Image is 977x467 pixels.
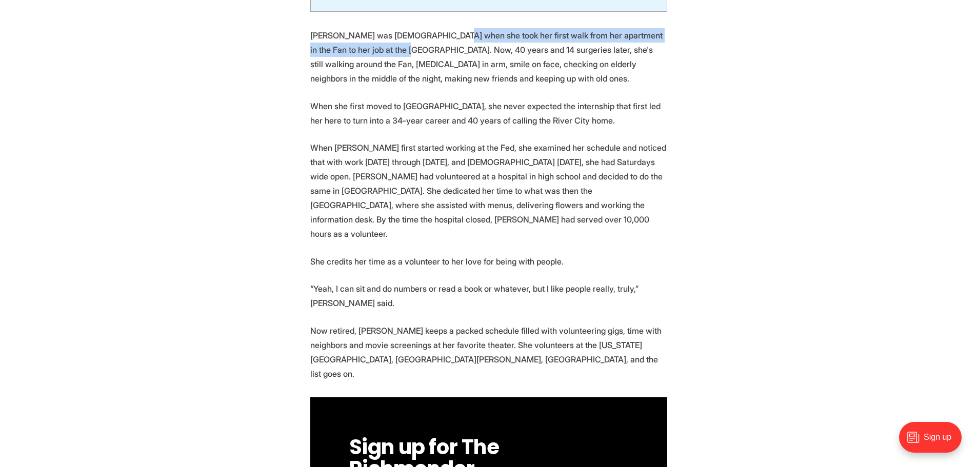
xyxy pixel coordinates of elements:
[310,28,667,86] p: [PERSON_NAME] was [DEMOGRAPHIC_DATA] when she took her first walk from her apartment in the Fan t...
[310,323,667,381] p: Now retired, [PERSON_NAME] keeps a packed schedule filled with volunteering gigs, time with neigh...
[310,140,667,241] p: When [PERSON_NAME] first started working at the Fed, she examined her schedule and noticed that w...
[310,281,667,310] p: “Yeah, I can sit and do numbers or read a book or whatever, but I like people really, truly,” [PE...
[890,417,977,467] iframe: portal-trigger
[310,254,667,269] p: She credits her time as a volunteer to her love for being with people.
[310,99,667,128] p: When she first moved to [GEOGRAPHIC_DATA], she never expected the internship that first led her h...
